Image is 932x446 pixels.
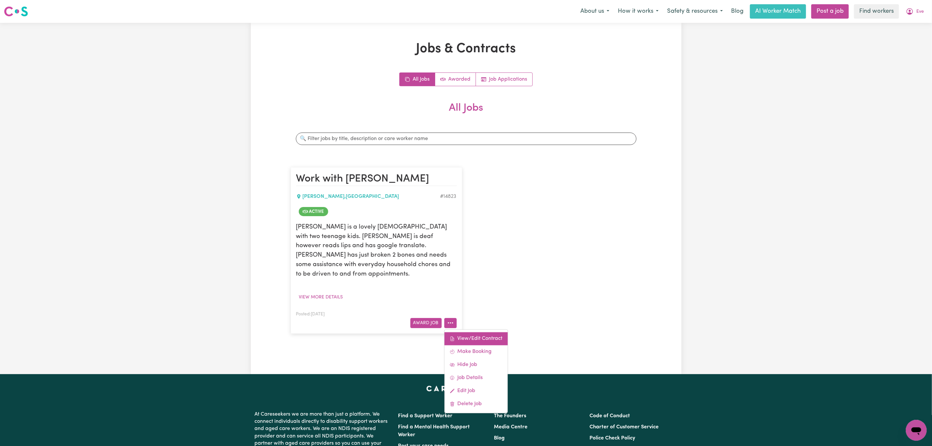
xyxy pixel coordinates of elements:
[296,173,457,186] h2: Work with Eve
[906,420,927,441] iframe: Button to launch messaging window, conversation in progress
[811,4,849,19] a: Post a job
[916,8,924,15] span: Eve
[444,329,508,413] div: More options
[750,4,806,19] a: AI Worker Match
[296,193,440,200] div: [PERSON_NAME] , [GEOGRAPHIC_DATA]
[400,73,435,86] a: All jobs
[614,5,663,18] button: How it works
[494,436,505,441] a: Blog
[444,371,508,384] a: Job Details
[589,413,630,419] a: Code of Conduct
[444,384,508,397] a: Edit Job
[299,207,328,216] span: Job is active
[444,397,508,410] a: Delete Job
[296,223,457,279] p: [PERSON_NAME] is a lovely [DEMOGRAPHIC_DATA] with two teenage kids. [PERSON_NAME] is deaf however...
[494,413,526,419] a: The Founders
[494,424,527,430] a: Media Centre
[444,345,508,358] a: Make Booking
[727,4,747,19] a: Blog
[296,312,325,316] span: Posted: [DATE]
[444,318,457,328] button: More options
[4,6,28,17] img: Careseekers logo
[444,332,508,345] a: View/Edit Contract
[296,133,636,145] input: 🔍 Filter jobs by title, description or care worker name
[476,73,532,86] a: Job applications
[902,5,928,18] button: My Account
[663,5,727,18] button: Safety & resources
[291,102,642,125] h2: All Jobs
[444,358,508,371] a: Hide Job
[296,292,346,302] button: View more details
[398,424,470,438] a: Find a Mental Health Support Worker
[589,424,659,430] a: Charter of Customer Service
[410,318,442,328] button: Award Job
[589,436,635,441] a: Police Check Policy
[440,193,457,200] div: Job ID #14823
[291,41,642,57] h1: Jobs & Contracts
[435,73,476,86] a: Active jobs
[4,4,28,19] a: Careseekers logo
[398,413,453,419] a: Find a Support Worker
[854,4,899,19] a: Find workers
[426,386,506,391] a: Careseekers home page
[576,5,614,18] button: About us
